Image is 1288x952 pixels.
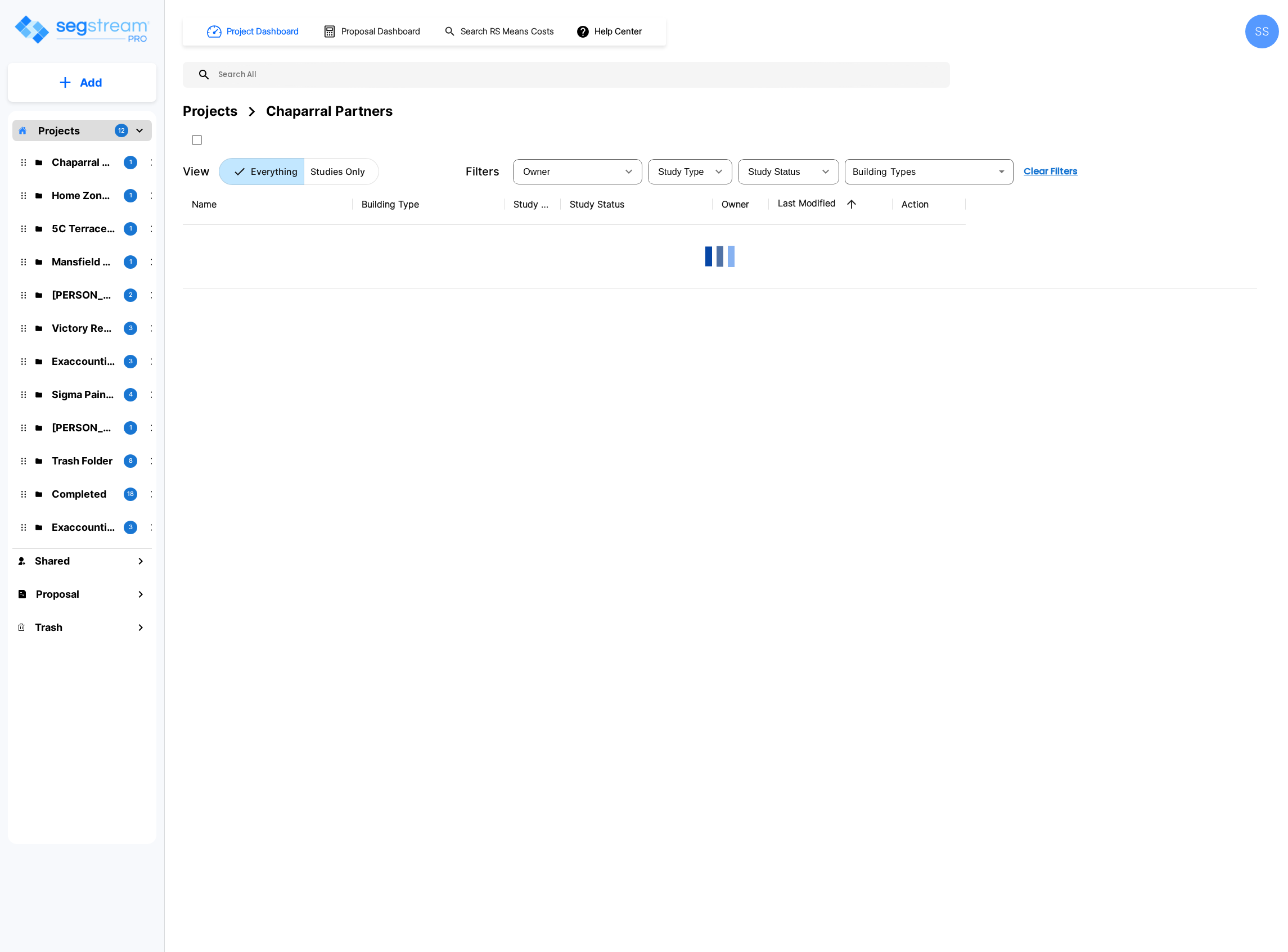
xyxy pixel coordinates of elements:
[52,321,115,336] p: Victory Real Estate
[52,520,115,535] p: Exaccountic Test Folder
[1245,15,1279,48] div: SS
[52,155,115,170] p: Chaparral Partners
[52,287,115,303] p: Herin Family Investments
[80,74,102,91] p: Add
[127,489,134,499] p: 18
[183,184,353,225] th: Name
[211,62,944,88] input: Search All
[129,357,133,366] p: 3
[13,13,151,46] img: Logo
[52,387,115,402] p: Sigma Pain Clinic
[353,184,505,225] th: Building Type
[994,164,1010,179] button: Open
[461,25,554,38] h1: Search RS Means Costs
[129,224,132,233] p: 1
[52,188,115,203] p: Home Zone Furniture
[505,184,561,225] th: Study Type
[466,163,499,180] p: Filters
[658,167,704,177] span: Study Type
[523,167,550,177] span: Owner
[515,156,618,187] div: Select
[129,257,132,267] p: 1
[697,234,742,279] img: Loading
[219,158,379,185] div: Platform
[52,420,115,435] p: McLane Rental Properties
[748,167,800,177] span: Study Status
[893,184,966,225] th: Action
[52,354,115,369] p: Exaccountic - Victory Real Estate
[52,486,115,502] p: Completed
[129,390,133,399] p: 4
[8,66,156,99] button: Add
[36,586,79,602] h1: Proposal
[304,158,379,185] button: Studies Only
[740,156,814,187] div: Select
[129,323,133,333] p: 3
[341,25,420,38] h1: Proposal Dashboard
[318,20,426,43] button: Proposal Dashboard
[440,21,560,43] button: Search RS Means Costs
[129,157,132,167] p: 1
[129,191,132,200] p: 1
[650,156,708,187] div: Select
[129,423,132,432] p: 1
[561,184,713,225] th: Study Status
[129,522,133,532] p: 3
[769,184,893,225] th: Last Modified
[52,221,115,236] p: 5C Terrace Shops
[38,123,80,138] p: Projects
[1019,160,1082,183] button: Clear Filters
[227,25,299,38] h1: Project Dashboard
[186,129,208,151] button: SelectAll
[35,620,62,635] h1: Trash
[310,165,365,178] p: Studies Only
[202,19,305,44] button: Project Dashboard
[219,158,304,185] button: Everything
[129,290,133,300] p: 2
[848,164,992,179] input: Building Types
[129,456,133,466] p: 8
[35,553,70,569] h1: Shared
[574,21,646,42] button: Help Center
[251,165,298,178] p: Everything
[183,163,210,180] p: View
[52,254,115,269] p: Mansfield Medical Partners
[713,184,769,225] th: Owner
[52,453,115,468] p: Trash Folder
[118,126,125,136] p: 12
[183,101,237,121] div: Projects
[266,101,393,121] div: Chaparral Partners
